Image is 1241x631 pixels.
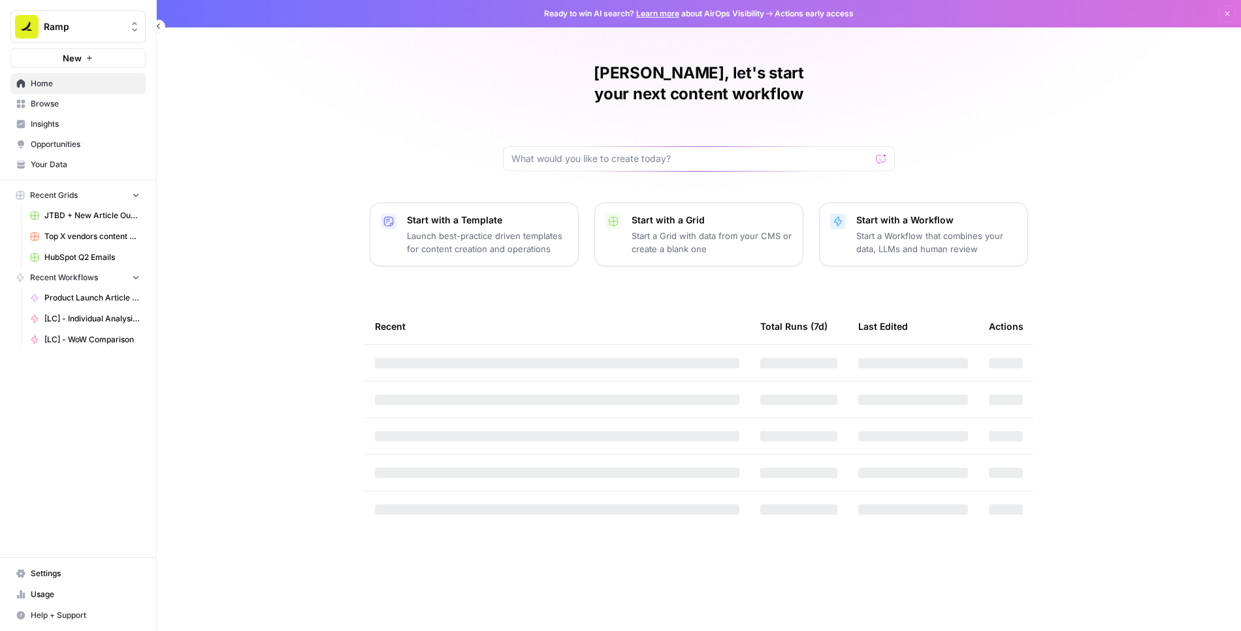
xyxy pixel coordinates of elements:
span: Ramp [44,20,123,33]
a: Opportunities [10,134,146,155]
a: Home [10,73,146,94]
button: Start with a WorkflowStart a Workflow that combines your data, LLMs and human review [819,202,1028,267]
div: Recent [375,308,739,344]
button: New [10,48,146,68]
button: Recent Grids [10,186,146,205]
p: Start a Grid with data from your CMS or create a blank one [632,229,792,255]
span: [LC] - WoW Comparison [44,334,140,346]
a: Product Launch Article Automation [24,287,146,308]
span: Your Data [31,159,140,170]
a: [LC] - Individual Analysis Per Week [24,308,146,329]
span: Ready to win AI search? about AirOps Visibility [544,8,764,20]
p: Start with a Workflow [856,214,1017,227]
button: Start with a TemplateLaunch best-practice driven templates for content creation and operations [370,202,579,267]
div: Total Runs (7d) [760,308,828,344]
span: Usage [31,589,140,600]
span: Insights [31,118,140,130]
a: Browse [10,93,146,114]
span: [LC] - Individual Analysis Per Week [44,313,140,325]
a: Insights [10,114,146,135]
a: HubSpot Q2 Emails [24,247,146,268]
a: Your Data [10,154,146,175]
span: Product Launch Article Automation [44,292,140,304]
h1: [PERSON_NAME], let's start your next content workflow [503,63,895,105]
span: Recent Grids [30,189,78,201]
span: Recent Workflows [30,272,98,283]
a: Learn more [636,8,679,18]
p: Start with a Grid [632,214,792,227]
input: What would you like to create today? [511,152,871,165]
button: Help + Support [10,605,146,626]
span: Actions early access [775,8,854,20]
span: Browse [31,98,140,110]
a: Settings [10,563,146,584]
span: Home [31,78,140,89]
p: Start a Workflow that combines your data, LLMs and human review [856,229,1017,255]
span: Opportunities [31,138,140,150]
p: Launch best-practice driven templates for content creation and operations [407,229,568,255]
img: Ramp Logo [15,15,39,39]
a: [LC] - WoW Comparison [24,329,146,350]
button: Start with a GridStart a Grid with data from your CMS or create a blank one [594,202,803,267]
span: New [63,52,82,65]
a: JTBD + New Article Output [24,205,146,226]
p: Start with a Template [407,214,568,227]
a: Usage [10,584,146,605]
div: Last Edited [858,308,908,344]
span: Settings [31,568,140,579]
button: Recent Workflows [10,268,146,287]
span: HubSpot Q2 Emails [44,251,140,263]
div: Actions [989,308,1023,344]
button: Workspace: Ramp [10,10,146,43]
span: JTBD + New Article Output [44,210,140,221]
span: Top X vendors content generator [44,231,140,242]
a: Top X vendors content generator [24,226,146,247]
span: Help + Support [31,609,140,621]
